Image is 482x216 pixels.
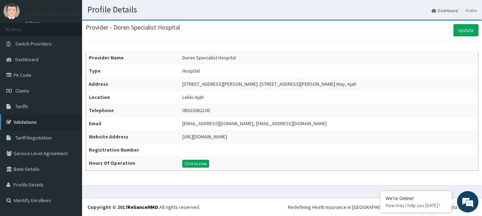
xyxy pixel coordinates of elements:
[13,36,29,53] img: d_794563401_company_1708531726252_794563401
[87,204,159,210] strong: Copyright © 2017 .
[182,133,227,140] div: [URL][DOMAIN_NAME]
[87,5,477,14] h1: Profile Details
[182,107,210,114] div: 08023062100
[86,64,179,78] th: Type
[86,24,180,31] h3: Provider - Doren Specialist Hospital
[86,91,179,104] th: Location
[82,198,482,216] footer: All rights reserved.
[182,120,327,127] div: [EMAIL_ADDRESS][DOMAIN_NAME], [EMAIL_ADDRESS][DOMAIN_NAME]
[453,24,478,36] a: Update
[288,204,477,211] div: Redefining Heath Insurance in [GEOGRAPHIC_DATA] using Telemedicine and Data Science!
[86,104,179,117] th: Telephone
[37,40,120,49] div: Chat with us now
[86,51,179,64] th: Provider Name
[86,117,179,130] th: Email
[15,103,28,110] span: Tariffs
[15,41,52,47] span: Switch Providers
[86,157,179,171] th: Hours Of Operation
[15,135,52,141] span: Tariff Negotiation
[15,56,39,63] span: Dashboard
[386,202,446,209] p: How may I help you today?
[182,67,200,74] div: Hospital
[182,54,236,61] div: Doren Specialist Hospital
[41,63,98,135] span: We're online!
[127,204,158,210] a: RelianceHMO
[86,143,179,157] th: Registration Number
[86,130,179,143] th: Website Address
[15,88,29,94] span: Claims
[459,7,477,14] li: Profile
[182,80,356,88] div: [STREET_ADDRESS][PERSON_NAME]. [STREET_ADDRESS][PERSON_NAME] Way, Ajah
[432,7,458,14] a: Dashboard
[386,195,446,201] div: We're Online!
[4,142,136,167] textarea: Type your message and hit 'Enter'
[4,3,20,19] img: User Image
[117,4,134,21] div: Minimize live chat window
[86,78,179,91] th: Address
[182,94,204,101] div: Lekki-Ajah
[25,21,42,26] a: Online
[182,160,209,168] button: Click to view
[25,11,84,17] p: [GEOGRAPHIC_DATA]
